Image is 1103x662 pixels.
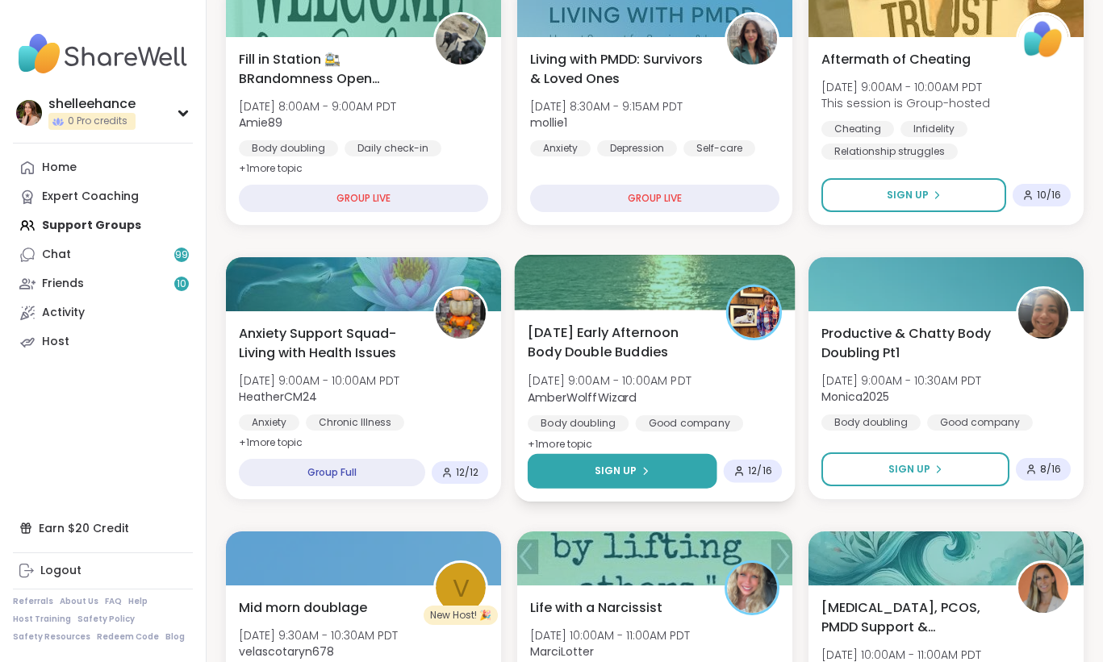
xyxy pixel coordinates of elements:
div: Friends [42,276,84,292]
b: AmberWolffWizard [528,389,637,405]
span: [DATE] 8:00AM - 9:00AM PDT [239,98,396,114]
span: [DATE] 8:30AM - 9:15AM PDT [530,98,683,114]
a: Expert Coaching [13,182,193,211]
img: HeatherCM24 [436,289,486,339]
b: MarciLotter [530,643,594,660]
button: Sign Up [821,452,1009,486]
span: 12 / 16 [748,464,772,477]
a: Chat99 [13,240,193,269]
div: Good company [636,415,744,431]
span: Mid morn doublage [239,598,367,618]
b: velascotaryn678 [239,643,334,660]
a: Safety Policy [77,614,135,625]
div: Body doubling [239,140,338,156]
div: shelleehance [48,95,136,113]
span: [DATE] 9:00AM - 10:30AM PDT [821,373,981,389]
a: Referrals [13,596,53,607]
span: 12 / 12 [456,466,478,479]
div: Anxiety [239,414,299,431]
div: Body doubling [528,415,629,431]
span: Productive & Chatty Body Doubling Pt1 [821,324,998,363]
span: [MEDICAL_DATA], PCOS, PMDD Support & Empowerment [821,598,998,637]
span: 10 [177,277,186,291]
img: AmberWolffWizard [729,287,779,338]
span: Sign Up [888,462,930,477]
div: Self-care [683,140,755,156]
a: Home [13,153,193,182]
span: [DATE] 9:00AM - 10:00AM PDT [821,79,990,95]
span: This session is Group-hosted [821,95,990,111]
div: Activity [42,305,85,321]
div: Host [42,334,69,350]
div: Chat [42,247,71,263]
span: 99 [175,248,188,262]
button: Sign Up [821,178,1006,212]
a: FAQ [105,596,122,607]
div: Cheating [821,121,894,137]
span: 10 / 16 [1037,189,1061,202]
span: v [453,569,470,607]
a: Activity [13,298,193,327]
a: Host Training [13,614,71,625]
div: Daily check-in [345,140,441,156]
span: Living with PMDD: Survivors & Loved Ones [530,50,707,89]
div: Depression [597,140,677,156]
span: Sign Up [887,188,929,202]
div: Good company [927,414,1033,431]
div: GROUP LIVE [530,185,779,212]
div: Earn $20 Credit [13,514,193,543]
div: Anxiety [530,140,591,156]
span: 0 Pro credits [68,114,127,128]
b: HeatherCM24 [239,389,317,405]
span: Aftermath of Cheating [821,50,971,69]
img: MarciLotter [727,563,777,613]
img: mollie1 [727,15,777,65]
b: Amie89 [239,114,282,131]
img: ShareWell [1018,15,1068,65]
a: Host [13,327,193,356]
a: Friends10 [13,269,193,298]
div: Chronic Illness [306,414,404,431]
div: Relationship struggles [821,144,958,160]
div: New Host! 🎉 [424,606,498,625]
div: Infidelity [900,121,967,137]
a: Safety Resources [13,631,90,643]
span: [DATE] 10:00AM - 11:00AM PDT [530,627,690,643]
span: [DATE] 9:30AM - 10:30AM PDT [239,627,398,643]
button: Sign Up [528,454,717,489]
a: Logout [13,556,193,585]
img: Amie89 [436,15,486,65]
span: Life with a Narcissist [530,598,662,618]
div: Body doubling [821,414,921,431]
a: Help [128,596,148,607]
a: Blog [165,631,185,643]
div: Group Full [239,459,425,486]
img: Monica2025 [1018,289,1068,339]
img: shelleehance [16,100,42,126]
div: Logout [40,563,81,579]
div: Expert Coaching [42,189,139,205]
b: Monica2025 [821,389,889,405]
span: Anxiety Support Squad- Living with Health Issues [239,324,416,363]
span: [DATE] Early Afternoon Body Double Buddies [528,323,708,362]
span: Fill in Station 🚉 BRandomness Open Forum [239,50,416,89]
span: Sign Up [595,464,637,478]
span: [DATE] 9:00AM - 10:00AM PDT [528,373,691,389]
a: About Us [60,596,98,607]
img: DrSarahCummins [1018,563,1068,613]
img: ShareWell Nav Logo [13,26,193,82]
b: mollie1 [530,114,567,131]
div: Home [42,160,77,176]
a: Redeem Code [97,631,159,643]
span: 8 / 16 [1040,463,1061,476]
span: [DATE] 9:00AM - 10:00AM PDT [239,373,399,389]
div: GROUP LIVE [239,185,488,212]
